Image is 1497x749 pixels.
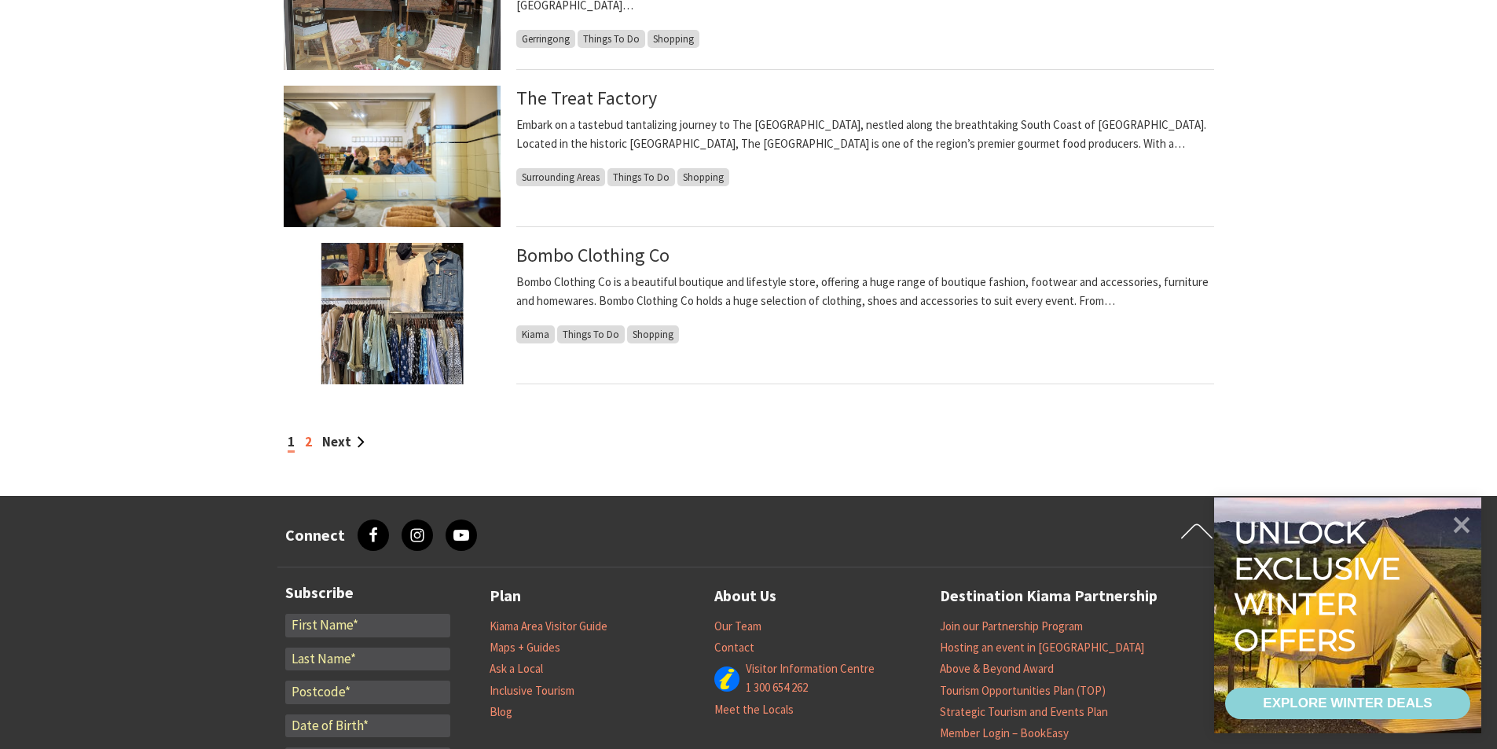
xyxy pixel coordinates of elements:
a: Tourism Opportunities Plan (TOP) [940,683,1106,699]
a: Ask a Local [490,661,543,677]
a: Join our Partnership Program [940,619,1083,634]
a: Bombo Clothing Co [516,243,670,267]
span: Shopping [627,325,679,343]
a: Plan [490,583,521,609]
a: Our Team [714,619,761,634]
div: EXPLORE WINTER DEALS [1263,688,1432,719]
p: Bombo Clothing Co is a beautiful boutique and lifestyle store, offering a huge range of boutique ... [516,273,1214,310]
span: 1 [288,433,295,453]
a: Blog [490,704,512,720]
a: About Us [714,583,776,609]
span: Gerringong [516,30,575,48]
a: Above & Beyond Award [940,661,1054,677]
h3: Connect [285,526,345,545]
h3: Subscribe [285,583,450,602]
div: Unlock exclusive winter offers [1234,515,1407,658]
p: Embark on a tastebud tantalizing journey to The [GEOGRAPHIC_DATA], nestled along the breathtaking... [516,116,1214,153]
a: Destination Kiama Partnership [940,583,1158,609]
a: The Treat Factory [516,86,657,110]
a: 1 300 654 262 [746,680,808,696]
span: Things To Do [557,325,625,343]
span: Kiama [516,325,555,343]
input: Postcode* [285,681,450,704]
a: Strategic Tourism and Events Plan [940,704,1108,720]
input: Date of Birth* [285,714,450,738]
a: Kiama Area Visitor Guide [490,619,607,634]
a: Meet the Locals [714,702,794,718]
a: Visitor Information Centre [746,661,875,677]
span: Shopping [648,30,699,48]
a: Member Login – BookEasy [940,725,1069,741]
a: 2 [305,433,312,450]
a: Hosting an event in [GEOGRAPHIC_DATA] [940,640,1144,655]
a: EXPLORE WINTER DEALS [1225,688,1470,719]
span: Surrounding Areas [516,168,605,186]
a: Next [322,433,365,450]
span: Shopping [677,168,729,186]
img: Children watching chocolatier working at The Treat Factory [284,86,501,227]
a: Maps + Guides [490,640,560,655]
span: Things To Do [578,30,645,48]
a: Inclusive Tourism [490,683,574,699]
input: Last Name* [285,648,450,671]
input: First Name* [285,614,450,637]
a: Contact [714,640,754,655]
span: Things To Do [607,168,675,186]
